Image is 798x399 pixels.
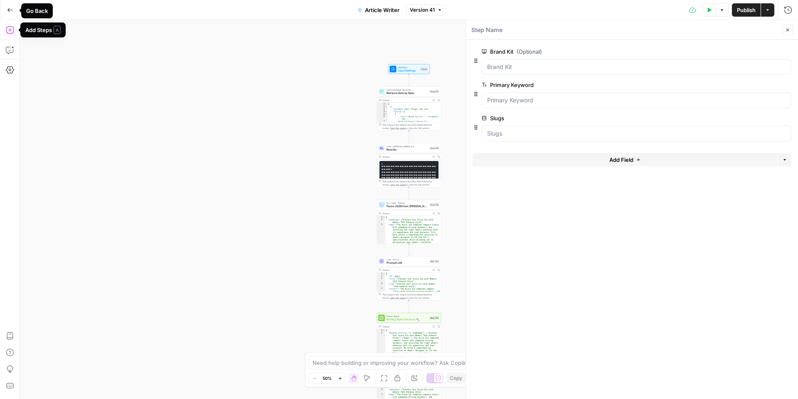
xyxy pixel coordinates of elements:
label: Primary Keyword [482,81,744,89]
div: Run Code · PythonParse JSON from [PERSON_NAME]Step 156Output{ "Subheader":"Elevate Your Acura ILX... [377,200,441,244]
div: 5 [377,287,385,390]
g: Edge from step_152 to step_138 [409,131,410,143]
div: WorkflowInput SettingsInputs [377,64,441,74]
button: Copy [446,373,465,384]
span: Toggle code folding, rows 1 through 622 [385,103,387,105]
div: This output is too large & has been abbreviated for review. to view the full content. [382,293,439,300]
span: Toggle code folding, rows 1 through 4 [383,216,385,218]
div: Output [382,325,430,328]
span: Add Field [609,156,633,164]
span: Toggle code folding, rows 1 through 3 [383,329,385,332]
span: Toggle code folding, rows 1 through 6 [383,273,385,275]
div: 1 [377,329,385,332]
div: Output [382,212,430,215]
div: 1 [377,273,385,275]
div: Output [382,268,430,272]
div: Step 143 [429,316,440,320]
div: Output [382,155,430,159]
span: Workflow [398,66,419,69]
span: Writing Rules Enforcer 🔨 [387,317,428,322]
g: Edge from step_156 to step_154 [409,244,410,256]
div: 2 [377,388,385,393]
button: Add Field [473,153,777,166]
div: Add Steps [25,26,61,34]
span: Power Agent [387,315,428,318]
div: 4 [377,110,387,113]
span: LLM · GPT-5 [387,258,428,261]
input: Brand Kit [487,63,786,71]
span: Copy the output [390,127,406,129]
span: Copy the output [390,183,406,186]
div: 3 [377,223,385,326]
span: Publish [737,6,756,14]
div: Step 152 [429,90,439,94]
div: 3 [377,108,387,110]
div: Step 138 [429,146,439,150]
span: Toggle code folding, rows 5 through 9 [385,113,387,115]
g: Edge from step_138 to step_156 [409,187,410,199]
span: Copy [450,374,462,382]
div: This output is too large & has been abbreviated for review. to view the full content. [382,180,439,186]
span: Prompt LLM [387,261,428,265]
input: Slugs [487,129,786,138]
span: Run Code · Python [387,201,428,205]
div: 4 [377,283,385,287]
span: Version 41 [410,6,435,14]
button: Version 41 [406,5,446,15]
label: Brand Kit [482,47,744,56]
div: 3 [377,278,385,283]
span: Get Knowledge Base File [387,88,428,92]
span: Toggle code folding, rows 2 through 621 [385,105,387,108]
button: Publish [732,3,761,17]
span: (Optional) [517,47,542,56]
span: A [54,26,61,34]
span: LLM · [PERSON_NAME] 4.5 [387,145,428,148]
div: 1 [377,103,387,105]
span: Retrieve Vehicle Data [387,91,428,95]
span: Article Writer [365,6,399,14]
span: Toggle code folding, rows 4 through 620 [385,110,387,113]
label: Slugs [482,114,744,122]
div: 7 [377,120,387,123]
div: Get Knowledge Base FileRetrieve Vehicle DataStep 152Output[ { "document_name":"Slugs (v2).csv", "... [377,87,441,131]
div: 5 [377,113,387,115]
button: Article Writer [352,3,404,17]
div: LLM · GPT-5Prompt LLMStep 154Output{ "id": null, "title":"Elevate Your Acura ILX with Wheels That... [377,256,441,300]
span: Copy the output [390,297,406,299]
span: Parse JSON from [PERSON_NAME] [387,204,428,208]
input: Primary Keyword [487,96,786,104]
div: 2 [377,105,387,108]
div: 6 [377,115,387,120]
span: Rewrite [387,148,428,152]
g: Edge from step_154 to step_143 [409,300,410,312]
div: 2 [377,218,385,223]
span: 50% [323,375,332,382]
div: Step 154 [429,260,440,263]
div: Output [382,99,430,102]
div: Inputs [420,67,428,71]
span: Input Settings [398,69,419,73]
div: Step 156 [429,203,439,207]
div: Power AgentWriting Rules Enforcer 🔨Step 143Output{ "Updated Article":"{\"Subheader\":\"Elevate Yo... [377,313,441,357]
div: This output is too large & has been abbreviated for review. to view the full content. [382,123,439,130]
g: Edge from start to step_152 [409,74,410,86]
div: 1 [377,216,385,218]
div: Go Back [26,7,48,15]
div: 2 [377,275,385,278]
